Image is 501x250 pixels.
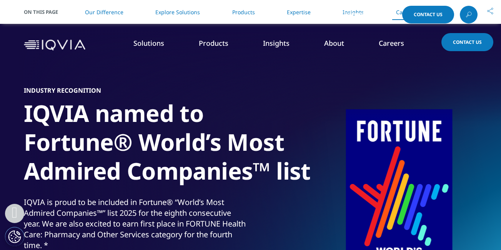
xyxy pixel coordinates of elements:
[5,227,24,246] button: Cookies Settings
[24,87,101,94] h5: Industry Recognition
[324,38,344,48] a: About
[24,99,312,190] h1: IQVIA named to Fortune® World’s Most Admired Companies™ list
[88,27,478,63] nav: Primary
[379,38,404,48] a: Careers
[133,38,164,48] a: Solutions
[24,40,85,51] img: IQVIA Healthcare Information Technology and Pharma Clinical Research Company
[263,38,290,48] a: Insights
[402,6,454,23] a: Contact Us
[414,12,443,17] span: Contact Us
[199,38,228,48] a: Products
[349,12,392,18] span: Choose a Region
